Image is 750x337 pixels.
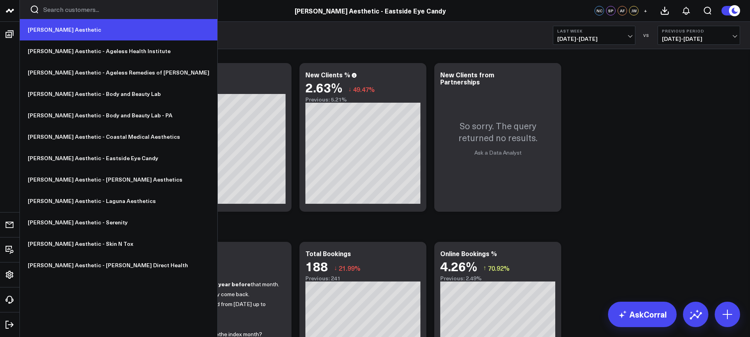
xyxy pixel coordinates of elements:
a: Ask a Data Analyst [474,149,522,156]
a: [PERSON_NAME] Aesthetic - [PERSON_NAME] Aesthetics [20,169,217,190]
span: ↑ [483,263,486,273]
strong: 2 years to 1 year before [186,280,251,288]
span: ↓ [334,263,337,273]
a: [PERSON_NAME] Aesthetic - Body and Beauty Lab - PA [20,105,217,126]
a: [PERSON_NAME] Aesthetic - Skin N Tox [20,233,217,255]
a: [PERSON_NAME] Aesthetic - Serenity [20,212,217,233]
a: [PERSON_NAME] Aesthetic - Eastside Eye Candy [295,6,446,15]
div: 188 [305,259,328,273]
div: Previous: 241 [305,275,420,281]
div: NC [595,6,604,15]
span: [DATE] - [DATE] [557,36,631,42]
div: VS [639,33,654,38]
div: AF [618,6,627,15]
a: [PERSON_NAME] Aesthetic - Ageless Remedies of [PERSON_NAME] [20,62,217,83]
a: AskCorral [608,302,677,327]
div: SP [606,6,616,15]
button: + [641,6,650,15]
div: 2.63% [305,80,342,94]
button: Last Week[DATE]-[DATE] [553,26,635,45]
button: Previous Period[DATE]-[DATE] [658,26,740,45]
a: [PERSON_NAME] Aesthetic - Laguna Aesthetics [20,190,217,212]
div: New Clients % [305,70,350,79]
a: [PERSON_NAME] Aesthetic - Ageless Health Institute [20,40,217,62]
button: Search customers button [30,5,39,14]
span: [DATE] - [DATE] [662,36,736,42]
span: 49.47% [353,85,375,94]
span: + [644,8,647,13]
b: Previous Period [662,29,736,33]
a: [PERSON_NAME] Aesthetic [20,19,217,40]
a: [PERSON_NAME] Aesthetic - Eastside Eye Candy [20,147,217,169]
p: So sorry. The query returned no results. [442,120,553,144]
a: [PERSON_NAME] Aesthetic - Coastal Medical Aesthetics [20,126,217,147]
div: New Clients from Partnerships [440,70,494,86]
span: ↓ [348,84,351,94]
div: Previous: 2.49% [440,275,555,281]
b: Last Week [557,29,631,33]
span: 70.92% [488,264,510,272]
div: Total Bookings [305,249,351,258]
div: 4.26% [440,259,477,273]
div: Previous: 5.21% [305,96,420,103]
span: 21.99% [339,264,361,272]
a: [PERSON_NAME] Aesthetic - [PERSON_NAME] Direct Health [20,255,217,276]
div: JW [629,6,639,15]
a: [PERSON_NAME] Aesthetic - Body and Beauty Lab [20,83,217,105]
div: Online Bookings % [440,249,497,258]
input: Search customers input [43,5,207,14]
